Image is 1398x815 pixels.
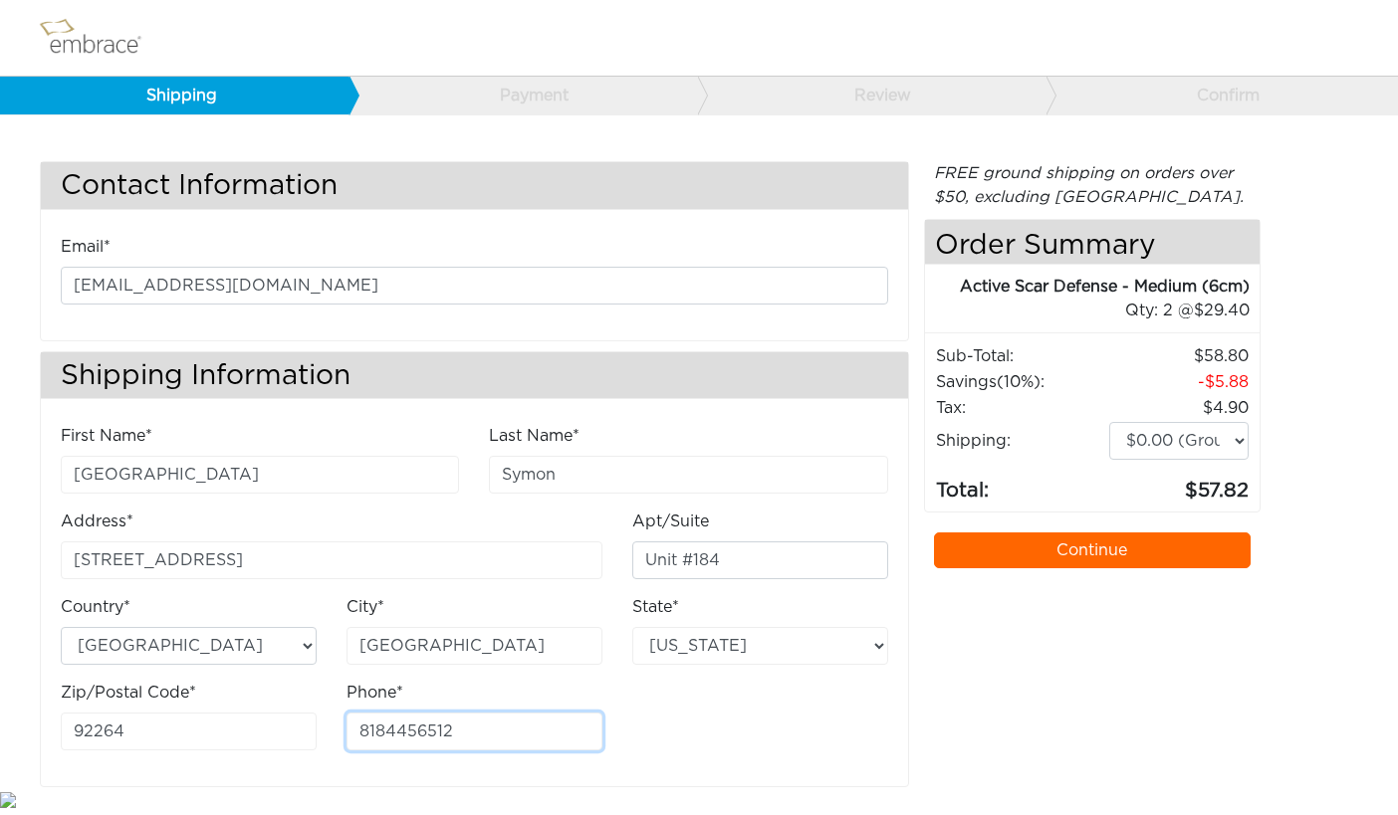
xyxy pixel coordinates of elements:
td: 58.80 [1108,343,1250,369]
label: First Name* [61,424,152,448]
span: (10%) [997,374,1041,390]
label: Apt/Suite [632,509,709,533]
label: State* [632,595,679,619]
td: Sub-Total: [935,343,1108,369]
label: Last Name* [489,424,580,448]
span: 29.40 [1194,303,1250,318]
h3: Contact Information [41,162,908,209]
td: 4.90 [1108,395,1250,421]
label: Email* [61,235,111,259]
div: Active Scar Defense - Medium (6cm) [925,275,1251,299]
label: Address* [61,509,133,533]
td: Shipping: [935,421,1108,461]
label: Zip/Postal Code* [61,681,196,705]
label: Phone* [347,681,403,705]
a: Review [697,77,1047,114]
img: logo.png [35,13,164,63]
label: Country* [61,595,130,619]
td: Tax: [935,395,1108,421]
td: 5.88 [1108,369,1250,395]
td: Total: [935,461,1108,507]
h4: Order Summary [925,220,1261,265]
div: 2 @ [950,299,1251,322]
td: Savings : [935,369,1108,395]
a: Confirm [1046,77,1395,114]
label: City* [347,595,384,619]
a: Continue [934,532,1252,568]
div: FREE ground shipping on orders over $50, excluding [GEOGRAPHIC_DATA]. [924,161,1262,209]
td: 57.82 [1108,461,1250,507]
h3: Shipping Information [41,352,908,399]
a: Payment [349,77,698,114]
